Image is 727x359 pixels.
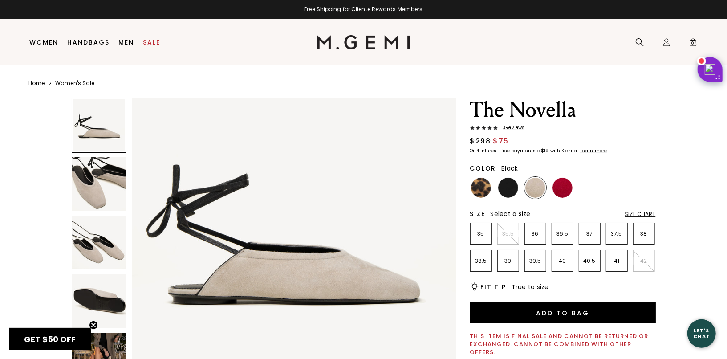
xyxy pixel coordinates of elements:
p: 38 [634,230,654,237]
p: 38.5 [471,257,491,265]
img: Sandstone [525,178,545,198]
h2: Size [470,210,485,217]
a: Sale [143,39,161,46]
a: 3Reviews [470,125,656,132]
img: Black [498,178,518,198]
p: 36.5 [552,230,573,237]
span: 3 Review s [498,125,525,131]
a: Home [28,80,45,87]
img: The Novella [72,216,126,270]
klarna-placement-style-body: with Klarna [550,147,579,154]
p: 36 [525,230,546,237]
p: 35 [471,230,491,237]
button: Close teaser [89,321,98,330]
span: 0 [689,40,698,49]
klarna-placement-style-cta: Learn more [580,147,607,154]
div: GET $50 OFFClose teaser [9,328,91,350]
p: 39.5 [525,257,546,265]
p: 41 [606,257,627,265]
h2: Fit Tip [481,283,506,290]
klarna-placement-style-body: Or 4 interest-free payments of [470,147,541,154]
span: Select a size [491,209,531,218]
button: Add to Bag [470,302,656,323]
img: M.Gemi [317,35,410,49]
a: Men [119,39,134,46]
h1: The Novella [470,98,656,122]
img: Leopard Print [471,178,491,198]
span: $75 [493,136,509,147]
p: 39 [498,257,519,265]
p: 37 [579,230,600,237]
div: This item is final sale and cannot be returned or exchanged. Cannot be combined with other offers. [470,332,656,356]
div: Size Chart [625,211,656,218]
p: 37.5 [606,230,627,237]
h2: Color [470,165,496,172]
p: 40 [552,257,573,265]
p: 35.5 [498,230,519,237]
a: Women [30,39,59,46]
span: $298 [470,136,491,147]
a: Handbags [68,39,110,46]
div: Let's Chat [687,328,716,339]
a: Learn more [579,148,607,154]
span: GET $50 OFF [24,334,76,345]
p: 40.5 [579,257,600,265]
klarna-placement-style-amount: $19 [541,147,549,154]
span: True to size [512,282,549,291]
img: The Novella [72,274,126,328]
img: Sunset Red [552,178,573,198]
a: Women's Sale [55,80,94,87]
img: The Novella [72,157,126,211]
span: Black [501,164,518,173]
p: 42 [634,257,654,265]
